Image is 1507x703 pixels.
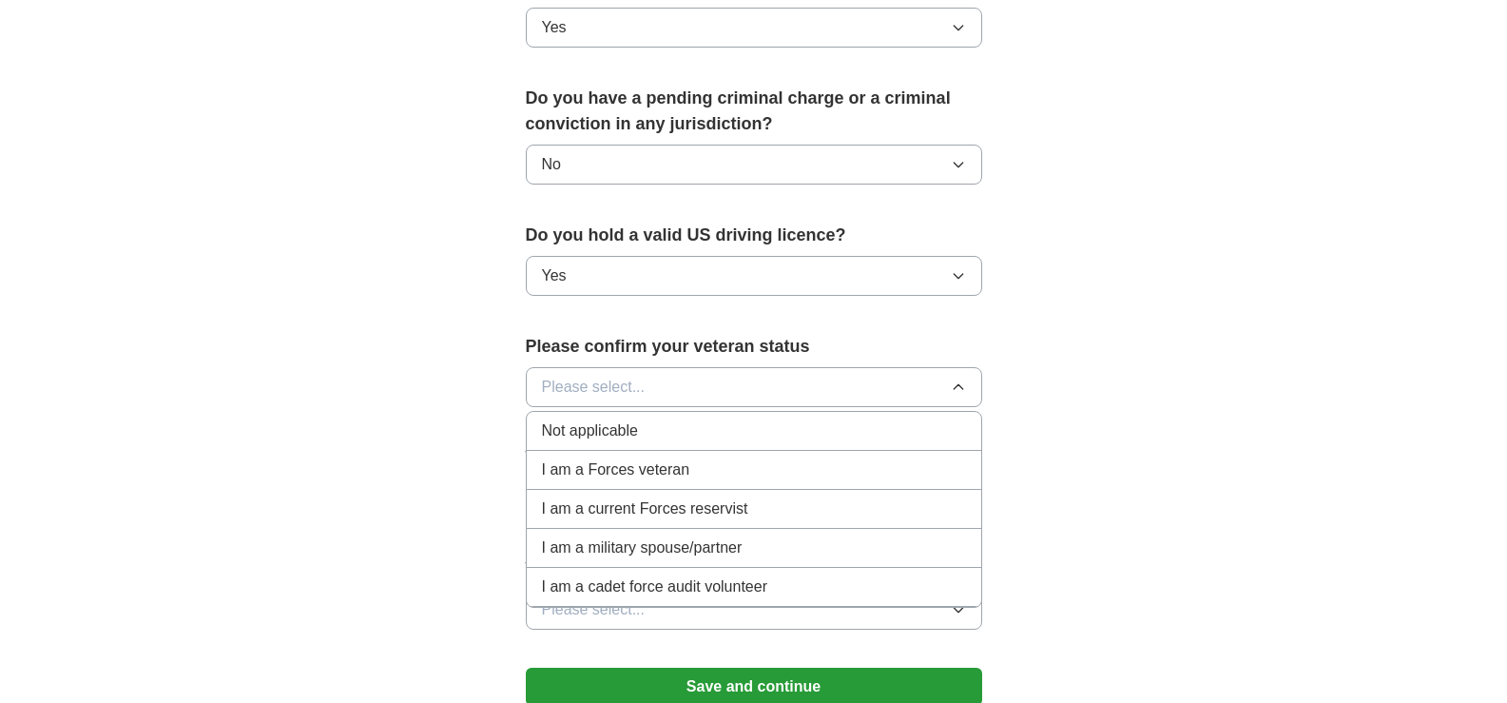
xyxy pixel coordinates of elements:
[542,598,646,621] span: Please select...
[526,334,982,360] label: Please confirm your veteran status
[542,459,690,481] span: I am a Forces veteran
[526,256,982,296] button: Yes
[542,153,561,176] span: No
[542,537,743,559] span: I am a military spouse/partner
[526,590,982,630] button: Please select...
[542,16,567,39] span: Yes
[542,420,638,442] span: Not applicable
[526,367,982,407] button: Please select...
[542,376,646,399] span: Please select...
[526,223,982,248] label: Do you hold a valid US driving licence?
[542,498,748,520] span: I am a current Forces reservist
[526,86,982,137] label: Do you have a pending criminal charge or a criminal conviction in any jurisdiction?
[526,8,982,48] button: Yes
[526,145,982,185] button: No
[542,576,767,598] span: I am a cadet force audit volunteer
[542,264,567,287] span: Yes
